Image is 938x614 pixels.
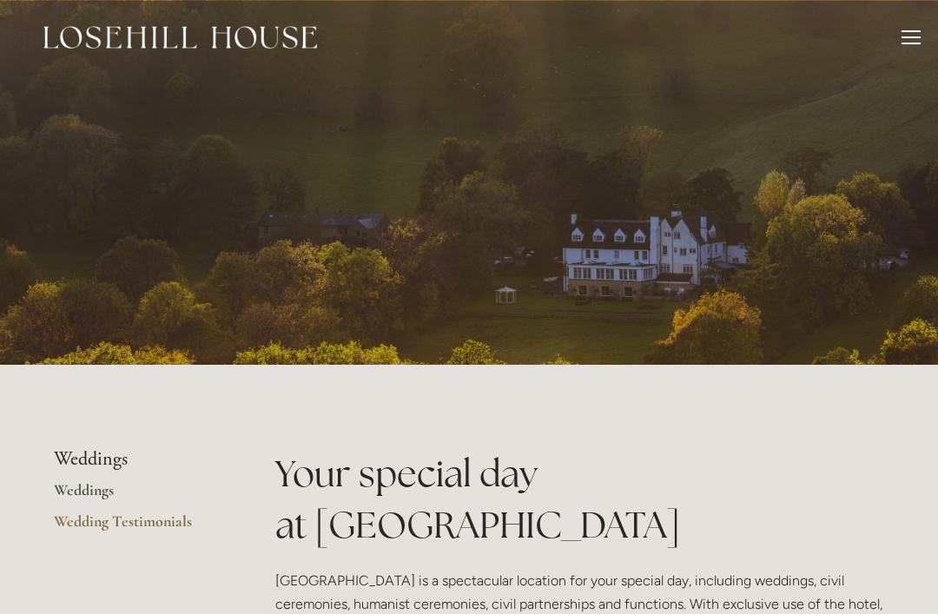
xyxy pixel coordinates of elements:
h1: Your special day at [GEOGRAPHIC_DATA] [275,448,884,551]
a: Weddings [54,480,220,512]
a: Wedding Testimonials [54,512,220,543]
li: Weddings [54,448,220,471]
img: Losehill House [43,26,317,49]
